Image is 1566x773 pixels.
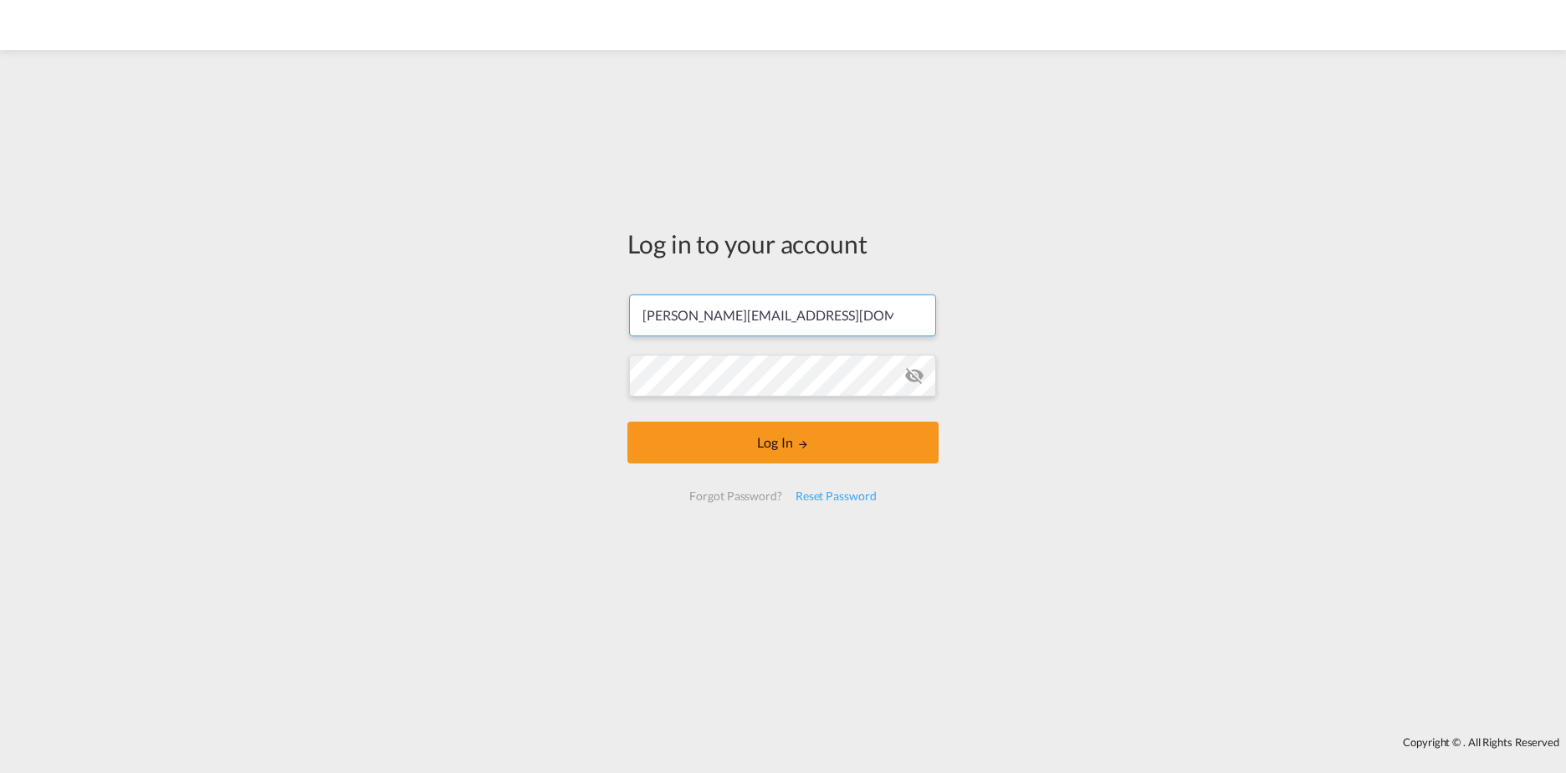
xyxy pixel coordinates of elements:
[904,366,924,386] md-icon: icon-eye-off
[627,422,939,463] button: LOGIN
[683,481,788,511] div: Forgot Password?
[629,294,936,336] input: Enter email/phone number
[789,481,883,511] div: Reset Password
[627,226,939,261] div: Log in to your account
